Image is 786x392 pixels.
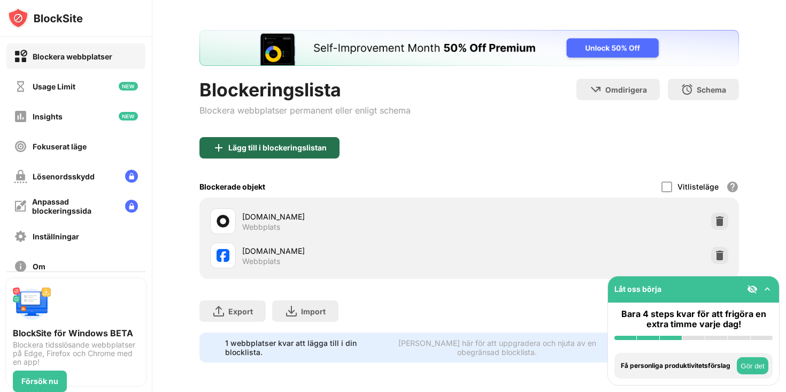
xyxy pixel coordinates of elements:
div: Inställningar [33,232,79,241]
button: Gör det [737,357,768,374]
img: time-usage-off.svg [14,80,27,93]
div: Få personliga produktivitetsförslag [621,362,734,370]
div: Usage Limit [33,82,75,91]
div: Blockera tidsslösande webbplatser på Edge, Firefox och Chrome med en app! [13,341,139,366]
img: password-protection-off.svg [14,170,27,183]
div: Blockera webbplatser permanent eller enligt schema [199,105,411,116]
img: new-icon.svg [119,112,138,120]
img: logo-blocksite.svg [7,7,83,29]
div: Bara 4 steps kvar för att frigöra en extra timme varje dag! [614,309,773,329]
img: omni-setup-toggle.svg [762,284,773,295]
div: Om [33,262,45,271]
div: Lägg till i blockeringslistan [228,144,327,152]
img: push-desktop.svg [13,285,51,323]
div: BlockSite för Windows BETA [13,328,139,338]
div: Webbplats [242,222,280,232]
img: favicons [217,215,229,228]
img: focus-off.svg [14,140,27,153]
div: Låt oss börja [614,284,661,293]
div: Fokuserat läge [33,142,87,151]
div: Anpassad blockeringssida [32,197,117,215]
img: customize-block-page-off.svg [14,200,27,213]
img: insights-off.svg [14,110,27,123]
div: Blockeringslista [199,79,411,101]
img: lock-menu.svg [125,200,138,213]
div: Insights [33,112,63,121]
img: favicons [217,249,229,262]
div: Schema [697,85,726,94]
div: Vitlisteläge [677,182,719,191]
img: lock-menu.svg [125,170,138,183]
img: block-on.svg [14,50,27,63]
img: settings-off.svg [14,230,27,243]
div: Import [301,307,326,316]
div: [DOMAIN_NAME] [242,211,469,222]
iframe: Banner [199,30,739,66]
div: 1 webbplatser kvar att lägga till i din blocklista. [225,338,371,357]
div: Webbplats [242,257,280,266]
div: [DOMAIN_NAME] [242,245,469,257]
img: eye-not-visible.svg [747,284,758,295]
div: Export [228,307,253,316]
div: Blockera webbplatser [33,52,112,61]
div: [PERSON_NAME] här för att uppgradera och njuta av en obegränsad blocklista. [377,338,616,357]
div: Blockerade objekt [199,182,265,191]
img: about-off.svg [14,260,27,273]
div: Omdirigera [605,85,647,94]
img: new-icon.svg [119,82,138,91]
div: Försök nu [21,377,58,386]
div: Lösenordsskydd [33,172,95,181]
